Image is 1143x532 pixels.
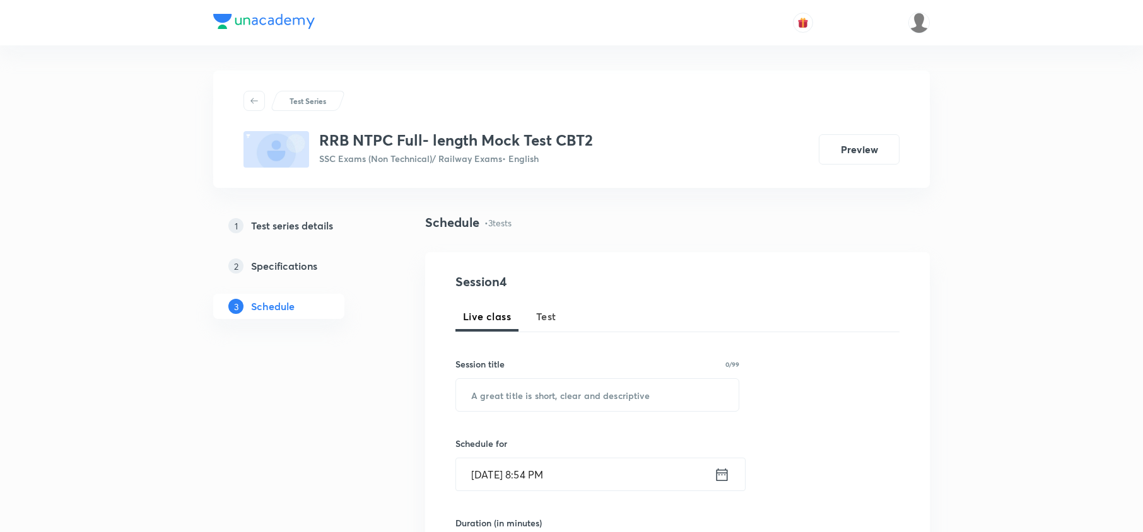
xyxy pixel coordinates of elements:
[456,379,739,411] input: A great title is short, clear and descriptive
[213,213,385,238] a: 1Test series details
[484,216,512,229] p: • 3 tests
[243,131,309,168] img: fallback-thumbnail.png
[228,299,243,314] p: 3
[319,131,593,149] h3: RRB NTPC Full- length Mock Test CBT2
[463,309,511,324] span: Live class
[251,218,333,233] h5: Test series details
[455,272,686,291] h4: Session 4
[797,17,809,28] img: avatar
[228,218,243,233] p: 1
[455,357,505,371] h6: Session title
[213,14,315,32] a: Company Logo
[455,437,739,450] h6: Schedule for
[455,516,542,529] h6: Duration (in minutes)
[908,12,930,33] img: Kriti
[793,13,813,33] button: avatar
[213,253,385,279] a: 2Specifications
[213,14,315,29] img: Company Logo
[725,361,739,367] p: 0/99
[319,152,593,165] p: SSC Exams (Non Technical)/ Railway Exams • English
[290,95,326,107] p: Test Series
[251,299,295,314] h5: Schedule
[251,258,317,274] h5: Specifications
[425,213,479,232] h4: Schedule
[819,134,900,165] button: Preview
[228,258,243,274] p: 2
[536,309,556,324] span: Test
